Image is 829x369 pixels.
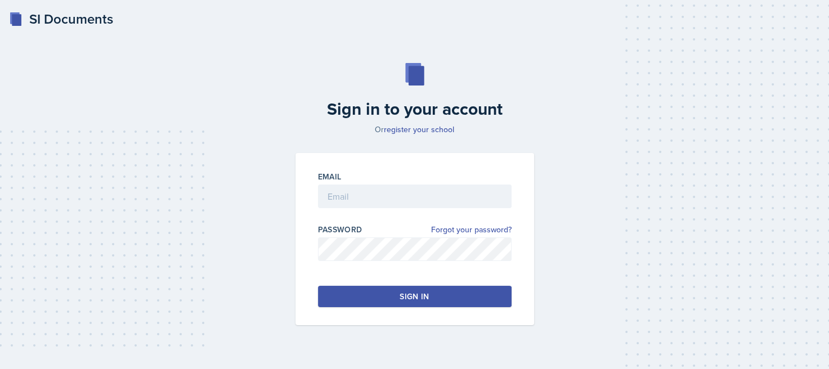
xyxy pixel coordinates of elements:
[9,9,113,29] a: SI Documents
[318,286,512,307] button: Sign in
[384,124,454,135] a: register your school
[400,291,429,302] div: Sign in
[318,224,362,235] label: Password
[431,224,512,236] a: Forgot your password?
[318,171,342,182] label: Email
[318,184,512,208] input: Email
[289,124,541,135] p: Or
[289,99,541,119] h2: Sign in to your account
